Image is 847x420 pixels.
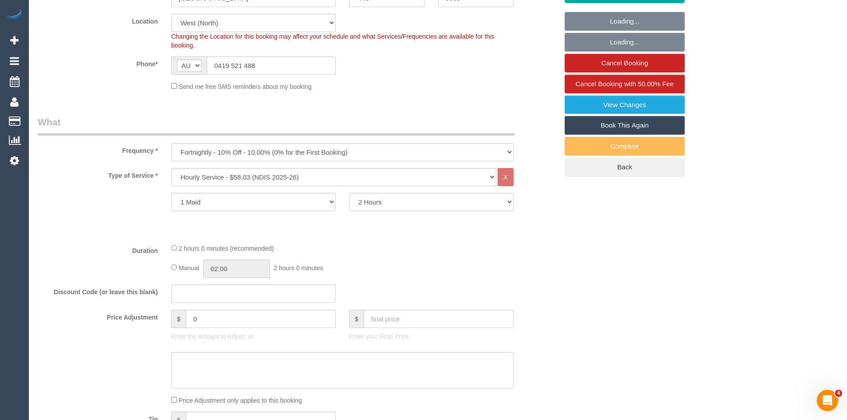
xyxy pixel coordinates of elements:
[565,54,685,72] a: Cancel Booking
[179,83,312,90] span: Send me free SMS reminders about my booking
[565,75,685,93] a: Cancel Booking with 50.00% Fee
[171,310,186,328] span: $
[31,14,165,26] label: Location
[207,56,336,75] input: Phone*
[38,116,514,136] legend: What
[274,264,323,272] span: 2 hours 0 minutes
[31,56,165,68] label: Phone*
[31,168,165,180] label: Type of Service *
[179,245,274,252] span: 2 hours 0 minutes (recommended)
[349,310,364,328] span: $
[835,390,842,397] span: 4
[179,264,199,272] span: Manual
[31,143,165,155] label: Frequency *
[179,397,302,404] span: Price Adjustment only applies to this booking
[364,310,514,328] input: final price
[349,332,514,341] p: Enter your Final Price
[31,243,165,255] label: Duration
[31,284,165,296] label: Discount Code (or leave this blank)
[171,332,336,341] p: Enter the Amount to Adjust, or
[171,33,494,49] span: Changing the Location for this booking may affect your schedule and what Services/Frequencies are...
[817,390,838,411] iframe: Intercom live chat
[5,9,23,21] img: Automaid Logo
[31,310,165,322] label: Price Adjustment
[576,80,674,88] span: Cancel Booking with 50.00% Fee
[565,96,685,114] a: View Changes
[565,158,685,176] a: Back
[565,116,685,135] a: Book This Again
